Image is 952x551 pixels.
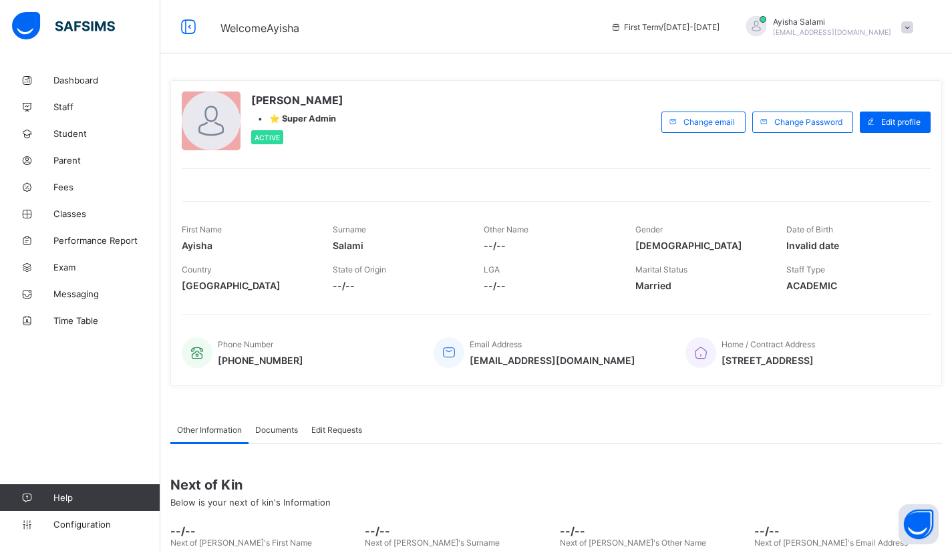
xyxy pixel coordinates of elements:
span: --/-- [484,280,615,291]
span: Performance Report [53,235,160,246]
span: [PHONE_NUMBER] [218,355,303,366]
span: Configuration [53,519,160,530]
span: Other Information [177,425,242,435]
span: Date of Birth [786,224,833,234]
span: ⭐ Super Admin [269,114,336,124]
span: Ayisha Salami [773,17,891,27]
img: safsims [12,12,115,40]
span: First Name [182,224,222,234]
span: Help [53,492,160,503]
span: Welcome Ayisha [220,21,299,35]
span: [PERSON_NAME] [251,94,343,107]
span: Staff [53,102,160,112]
span: Staff Type [786,264,825,274]
span: Married [635,280,766,291]
span: Ayisha [182,240,313,251]
span: Next of [PERSON_NAME]'s First Name [170,538,312,548]
span: Exam [53,262,160,272]
span: Messaging [53,289,160,299]
span: [STREET_ADDRESS] [722,355,815,366]
span: session/term information [611,22,720,32]
span: Home / Contract Address [722,339,815,349]
span: Next of [PERSON_NAME]'s Other Name [560,538,706,548]
span: [GEOGRAPHIC_DATA] [182,280,313,291]
span: Edit Requests [311,425,362,435]
span: Next of Kin [170,477,942,493]
span: Time Table [53,315,160,326]
span: Parent [53,155,160,166]
span: --/-- [484,240,615,251]
span: Edit profile [881,117,921,127]
div: Ayisha Salami [733,16,920,38]
span: Documents [255,425,298,435]
span: Other Name [484,224,528,234]
span: Marital Status [635,264,687,274]
span: LGA [484,264,500,274]
span: ACADEMIC [786,280,917,291]
span: --/-- [365,524,552,538]
span: Country [182,264,212,274]
span: Dashboard [53,75,160,85]
span: Fees [53,182,160,192]
span: Student [53,128,160,139]
span: Active [255,134,280,142]
span: Surname [333,224,366,234]
div: • [251,114,343,124]
span: Salami [333,240,464,251]
span: [EMAIL_ADDRESS][DOMAIN_NAME] [470,355,635,366]
span: Change Password [774,117,842,127]
span: --/-- [754,524,942,538]
span: [DEMOGRAPHIC_DATA] [635,240,766,251]
span: --/-- [333,280,464,291]
span: Next of [PERSON_NAME]'s Surname [365,538,500,548]
span: --/-- [560,524,748,538]
span: Classes [53,208,160,219]
span: Change email [683,117,735,127]
span: Email Address [470,339,522,349]
span: Next of [PERSON_NAME]'s Email Address [754,538,908,548]
span: [EMAIL_ADDRESS][DOMAIN_NAME] [773,28,891,36]
span: State of Origin [333,264,386,274]
span: Invalid date [786,240,917,251]
button: Open asap [899,504,939,544]
span: Gender [635,224,663,234]
span: Phone Number [218,339,273,349]
span: --/-- [170,524,358,538]
span: Below is your next of kin's Information [170,497,331,508]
